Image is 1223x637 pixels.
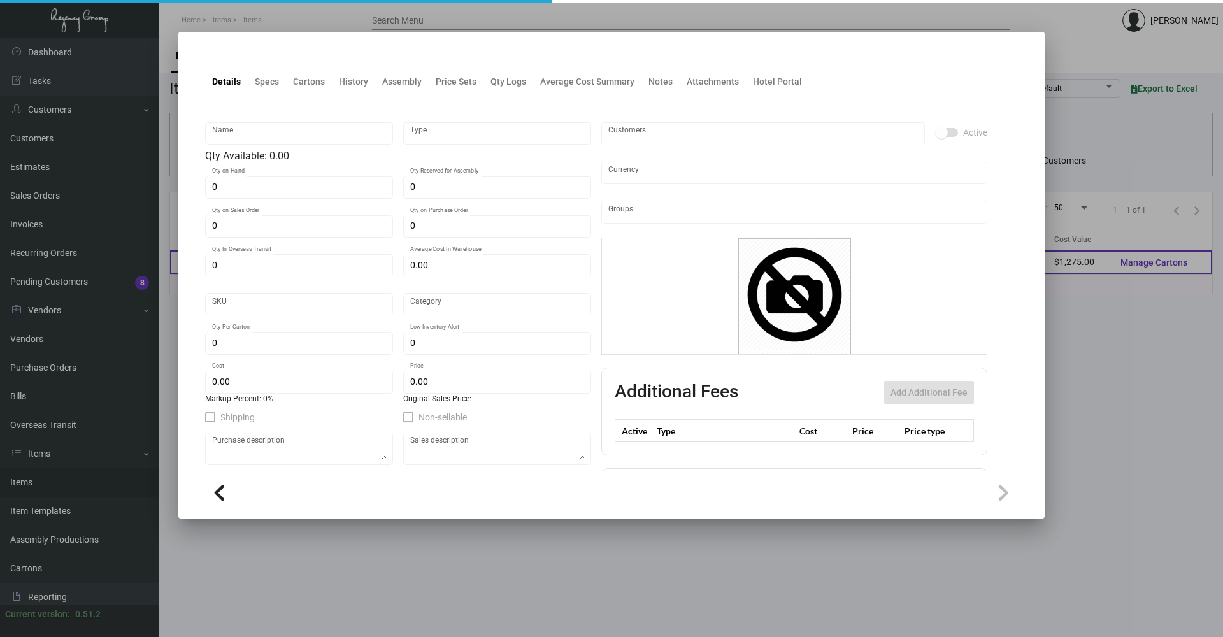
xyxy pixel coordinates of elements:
[654,420,796,442] th: Type
[890,387,968,397] span: Add Additional Fee
[5,608,70,621] div: Current version:
[884,381,974,404] button: Add Additional Fee
[615,381,738,404] h2: Additional Fees
[796,420,848,442] th: Cost
[418,410,467,425] span: Non-sellable
[339,75,368,89] div: History
[608,207,981,217] input: Add new..
[205,148,591,164] div: Qty Available: 0.00
[687,75,739,89] div: Attachments
[753,75,802,89] div: Hotel Portal
[436,75,476,89] div: Price Sets
[648,75,673,89] div: Notes
[963,125,987,140] span: Active
[382,75,422,89] div: Assembly
[75,608,101,621] div: 0.51.2
[490,75,526,89] div: Qty Logs
[255,75,279,89] div: Specs
[293,75,325,89] div: Cartons
[849,420,901,442] th: Price
[608,129,919,139] input: Add new..
[615,420,654,442] th: Active
[540,75,634,89] div: Average Cost Summary
[901,420,959,442] th: Price type
[212,75,241,89] div: Details
[220,410,255,425] span: Shipping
